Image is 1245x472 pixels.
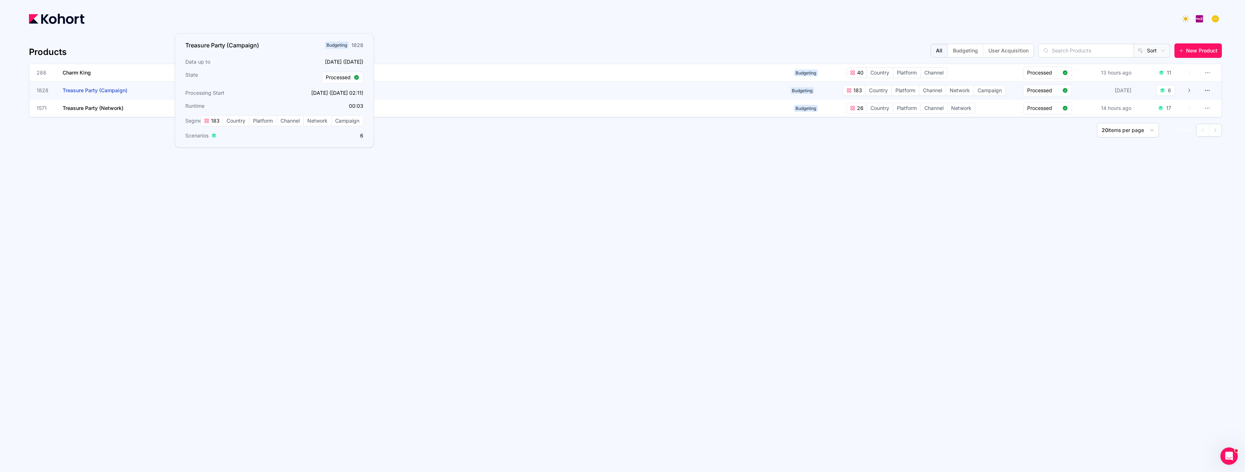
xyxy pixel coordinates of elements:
[946,85,974,95] span: Network
[1220,447,1238,465] iframe: Intercom live chat
[29,46,67,58] h4: Products
[856,69,864,76] span: 40
[1166,105,1171,112] div: 17
[1100,103,1133,113] div: 14 hours ago
[249,116,277,126] span: Platform
[893,103,920,113] span: Platform
[210,117,220,124] span: 183
[974,85,1005,95] span: Campaign
[1027,69,1059,76] span: Processed
[867,68,893,78] span: Country
[790,87,814,94] span: Budgeting
[1168,87,1171,94] div: 6
[921,103,947,113] span: Channel
[185,102,272,110] h3: Runtime
[37,105,54,112] span: 1571
[185,89,272,97] h3: Processing Start
[63,69,91,76] span: Charm King
[919,85,946,95] span: Channel
[1184,127,1189,133] span: of
[37,82,1192,99] a: 1828Treasure Party (Campaign)Budgeting183CountryPlatformChannelNetworkCampaignProcessed[DATE]6
[1100,68,1133,78] div: 13 hours ago
[1027,105,1059,112] span: Processed
[865,85,891,95] span: Country
[185,117,209,124] span: Segments
[185,58,272,65] h3: Data up to
[29,14,84,24] img: Kohort logo
[1097,123,1159,137] button: 20items per page
[1176,127,1178,133] span: 1
[1039,44,1134,57] input: Search Products
[185,132,208,139] span: Scenarios
[948,44,983,57] button: Budgeting
[1178,127,1181,133] span: -
[983,44,1034,57] button: User Acquisition
[277,58,363,65] p: [DATE] ([DATE])
[63,87,127,93] span: Treasure Party (Campaign)
[37,87,54,94] span: 1828
[893,68,920,78] span: Platform
[921,68,947,78] span: Channel
[852,87,862,94] span: 183
[794,105,818,112] span: Budgeting
[892,85,919,95] span: Platform
[185,41,259,50] h3: Treasure Party (Campaign)
[351,42,363,49] div: 1828
[63,105,123,111] span: Treasure Party (Network)
[1189,127,1192,133] span: 3
[223,116,249,126] span: Country
[332,116,363,126] span: Campaign
[1181,127,1184,133] span: 3
[1196,15,1203,22] img: logo_PlayQ_20230721100321046856.png
[277,89,363,97] p: [DATE] ([DATE] 02:11)
[1186,47,1217,54] span: New Product
[326,74,351,81] span: Processed
[1108,127,1144,133] span: items per page
[37,99,1192,117] a: 1571Treasure Party (Network)Budgeting26CountryPlatformChannelNetworkProcessed14 hours ago17
[867,103,893,113] span: Country
[794,69,818,76] span: Budgeting
[1113,85,1133,95] div: [DATE]
[1174,43,1222,58] button: New Product
[1147,47,1157,54] span: Sort
[37,69,54,76] span: 288
[349,103,363,109] app-duration-counter: 00:03
[856,105,864,112] span: 26
[277,116,303,126] span: Channel
[277,132,363,139] p: 6
[304,116,331,126] span: Network
[1027,87,1059,94] span: Processed
[948,103,975,113] span: Network
[37,64,1192,81] a: 288Charm KingBudgeting40CountryPlatformChannelProcessed13 hours ago11
[1167,69,1171,76] div: 11
[931,44,948,57] button: All
[325,42,349,49] span: Budgeting
[1102,127,1108,133] span: 20
[185,71,272,84] h3: State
